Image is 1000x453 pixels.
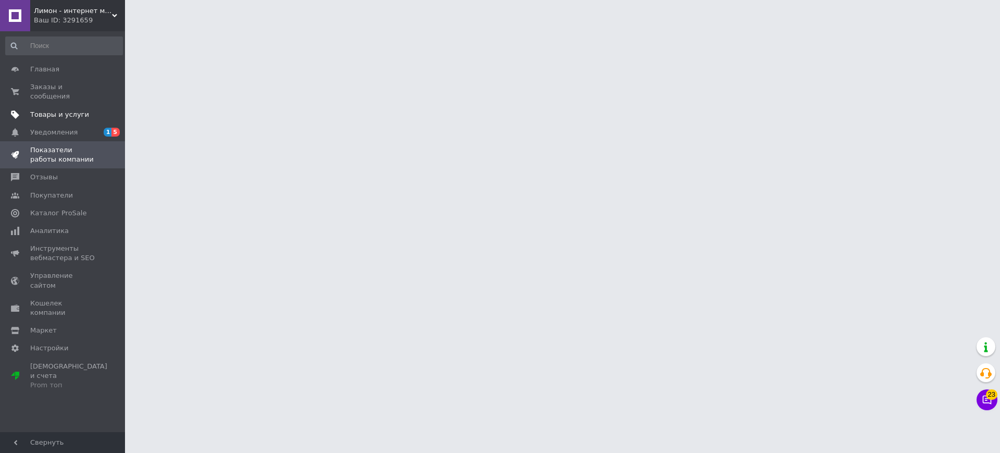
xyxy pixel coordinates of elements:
[30,82,96,101] span: Заказы и сообщения
[30,271,96,290] span: Управление сайтом
[34,6,112,16] span: Лимон - интернет магазин детских товаров
[30,209,86,218] span: Каталог ProSale
[977,389,997,410] button: Чат с покупателем23
[30,326,57,335] span: Маркет
[30,362,107,390] span: [DEMOGRAPHIC_DATA] и счета
[30,299,96,317] span: Кошелек компании
[986,388,997,399] span: 23
[30,128,78,137] span: Уведомления
[30,244,96,263] span: Инструменты вебмастера и SEO
[5,36,123,55] input: Поиск
[104,128,112,137] span: 1
[30,110,89,119] span: Товары и услуги
[34,16,125,25] div: Ваш ID: 3291659
[30,226,69,236] span: Аналитика
[30,344,68,353] span: Настройки
[30,173,58,182] span: Отзывы
[30,191,73,200] span: Покупатели
[111,128,120,137] span: 5
[30,145,96,164] span: Показатели работы компании
[30,65,59,74] span: Главная
[30,381,107,390] div: Prom топ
